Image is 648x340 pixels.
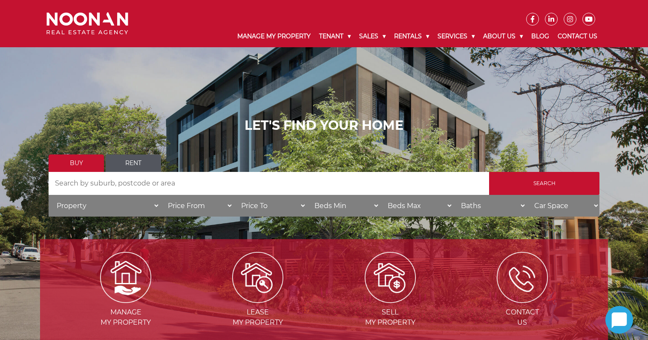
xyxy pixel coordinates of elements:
[390,26,433,47] a: Rentals
[457,273,588,326] a: ContactUs
[315,26,355,47] a: Tenant
[60,307,191,328] span: Manage my Property
[193,307,323,328] span: Lease my Property
[49,118,599,133] h1: LET'S FIND YOUR HOME
[106,154,161,172] a: Rent
[527,26,553,47] a: Blog
[355,26,390,47] a: Sales
[46,12,128,35] img: Noonan Real Estate Agency
[433,26,479,47] a: Services
[49,154,104,172] a: Buy
[233,26,315,47] a: Manage My Property
[553,26,602,47] a: Contact Us
[325,307,455,328] span: Sell my Property
[325,273,455,326] a: Sellmy Property
[60,273,191,326] a: Managemy Property
[49,172,489,195] input: Search by suburb, postcode or area
[193,273,323,326] a: Leasemy Property
[100,252,151,303] img: Manage my Property
[232,252,283,303] img: Lease my property
[365,252,416,303] img: Sell my property
[479,26,527,47] a: About Us
[457,307,588,328] span: Contact Us
[497,252,548,303] img: ICONS
[489,172,599,195] input: Search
